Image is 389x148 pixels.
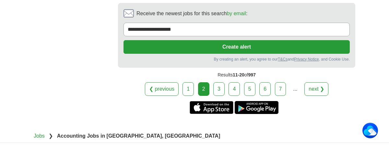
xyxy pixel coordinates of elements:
[34,133,45,139] a: Jobs
[227,11,246,16] a: by email
[244,82,255,96] a: 5
[118,68,355,82] div: Results of
[304,82,328,96] a: next ❯
[275,82,286,96] a: 7
[289,83,302,96] div: ...
[124,40,350,54] button: Create alert
[136,10,247,17] span: Receive the newest jobs for this search :
[213,82,225,96] a: 3
[233,72,244,77] span: 11-20
[278,57,288,62] a: T&Cs
[49,133,53,139] span: ❯
[57,133,220,139] strong: Accounting Jobs in [GEOGRAPHIC_DATA], [GEOGRAPHIC_DATA]
[190,101,233,114] a: Get the iPhone app
[124,56,350,62] div: By creating an alert, you agree to our and , and Cookie Use.
[183,82,194,96] a: 1
[235,101,278,114] a: Get the Android app
[229,82,240,96] a: 4
[259,82,271,96] a: 6
[198,82,209,96] div: 2
[248,72,255,77] span: 997
[145,82,179,96] a: ❮ previous
[294,57,319,62] a: Privacy Notice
